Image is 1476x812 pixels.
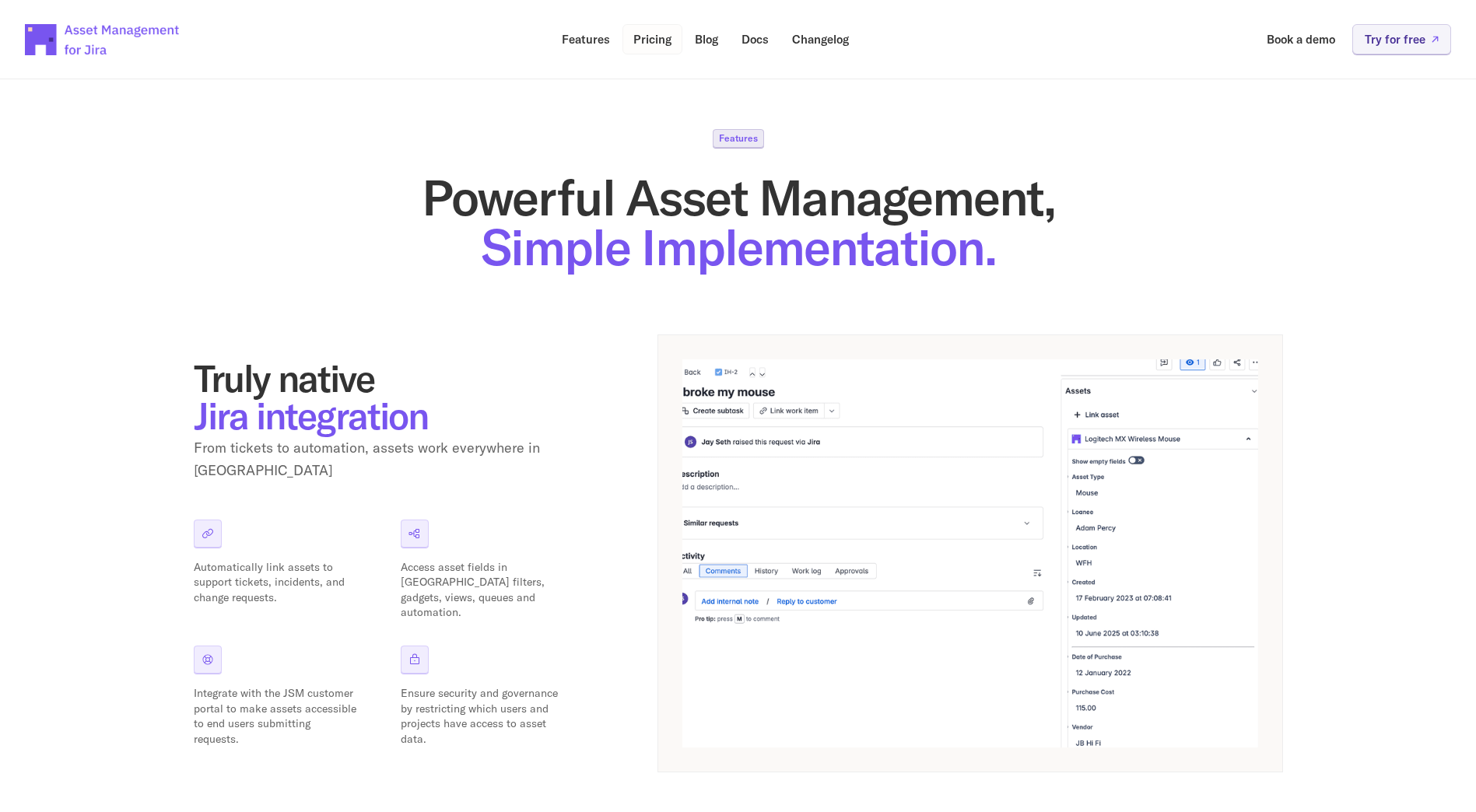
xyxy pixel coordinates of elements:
[682,359,1258,747] img: App
[719,134,758,143] p: Features
[622,24,682,54] a: Pricing
[551,24,621,54] a: Features
[194,560,357,606] p: Automatically link assets to support tickets, incidents, and change requests.
[562,33,610,45] p: Features
[481,215,996,278] span: Simple Implementation.
[1352,24,1451,54] a: Try for free
[781,24,860,54] a: Changelog
[194,359,583,434] h2: Truly native
[194,437,583,482] p: From tickets to automation, assets work everywhere in [GEOGRAPHIC_DATA]
[194,173,1283,272] h1: Powerful Asset Management,
[695,33,718,45] p: Blog
[742,33,769,45] p: Docs
[401,686,564,747] p: Ensure security and governance by restricting which users and projects have access to asset data.
[194,686,357,747] p: Integrate with the JSM customer portal to make assets accessible to end users submitting requests.
[1365,33,1425,45] p: Try for free
[792,33,849,45] p: Changelog
[1256,24,1346,54] a: Book a demo
[401,560,564,621] p: Access asset fields in [GEOGRAPHIC_DATA] filters, gadgets, views, queues and automation.
[194,392,428,439] span: Jira integration
[633,33,671,45] p: Pricing
[684,24,729,54] a: Blog
[1267,33,1335,45] p: Book a demo
[731,24,780,54] a: Docs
